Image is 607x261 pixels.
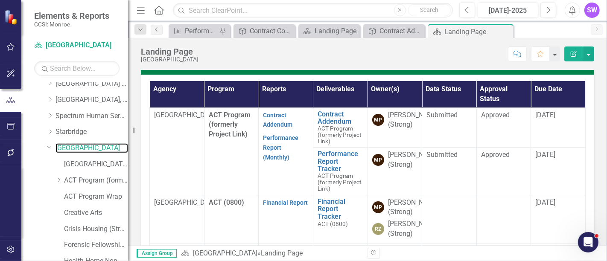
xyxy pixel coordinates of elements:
a: Contract Addendum [318,110,363,125]
p: [GEOGRAPHIC_DATA] [154,110,200,120]
a: Contract Addendum [263,112,292,128]
span: [DATE] [535,151,555,159]
div: [PERSON_NAME] (Strong) [388,198,440,217]
a: ACT Program (formerly Project Link) [64,176,128,186]
input: Search ClearPoint... [173,3,453,18]
a: Performance Report [171,26,217,36]
iframe: Intercom live chat [578,232,598,252]
span: Approved [481,111,510,119]
a: [GEOGRAPHIC_DATA], Inc. [55,95,128,105]
td: Double-Click to Edit [531,195,586,244]
td: Double-Click to Edit [368,148,422,195]
span: ACT Program (formerly Project Link) [318,172,361,192]
span: ACT Program (formerly Project Link) [209,111,251,139]
a: [GEOGRAPHIC_DATA] (MCOMH Internal) [64,159,128,169]
div: Landing Page [444,26,511,37]
span: [DATE] [535,111,555,119]
a: Spectrum Human Services, Inc. [55,111,128,121]
div: [GEOGRAPHIC_DATA] [141,56,198,63]
div: Contract Coordinator Review [250,26,293,36]
a: Starbridge [55,127,128,137]
a: ACT Program Wrap [64,192,128,202]
td: Double-Click to Edit Right Click for Context Menu [313,195,368,244]
td: Double-Click to Edit Right Click for Context Menu [313,148,368,195]
td: Double-Click to Edit [150,107,204,195]
span: Elements & Reports [34,11,109,21]
a: Contract Coordinator Review [236,26,293,36]
td: Double-Click to Edit [531,107,586,148]
td: Double-Click to Edit [476,107,531,148]
div: RZ [372,223,384,235]
div: Landing Page [141,47,198,56]
td: Double-Click to Edit [150,195,204,244]
td: Double-Click to Edit [422,195,477,244]
td: Double-Click to Edit [259,195,313,244]
td: Double-Click to Edit [422,148,477,195]
img: ClearPoint Strategy [4,9,20,25]
span: [DATE] [535,198,555,206]
a: Financial Report Tracker [318,198,363,220]
div: Performance Report [185,26,217,36]
div: Landing Page [315,26,358,36]
td: Double-Click to Edit [476,195,531,244]
div: MP [372,201,384,213]
div: [DATE]-2025 [481,6,535,16]
td: Double-Click to Edit [531,148,586,195]
a: [GEOGRAPHIC_DATA] [34,41,120,50]
div: Landing Page [261,249,303,257]
a: Contract Addendum [365,26,423,36]
td: Double-Click to Edit [259,107,313,195]
td: Double-Click to Edit Right Click for Context Menu [313,107,368,148]
button: [DATE]-2025 [478,3,538,18]
a: [GEOGRAPHIC_DATA] [55,143,128,153]
div: MP [372,114,384,126]
a: [GEOGRAPHIC_DATA] [193,249,257,257]
a: Forensic Fellowship Program [64,240,128,250]
div: » [181,249,361,258]
span: Submitted [426,111,458,119]
a: Performance Report (Monthly) [263,134,298,161]
td: Double-Click to Edit [368,107,422,148]
input: Search Below... [34,61,120,76]
span: Search [420,6,438,13]
span: Approved [481,151,510,159]
div: [PERSON_NAME] (Strong) [388,219,440,239]
span: ACT (0800) [318,220,348,227]
div: MP [372,154,384,166]
a: Landing Page [301,26,358,36]
a: Financial Report [263,199,308,206]
span: Submitted [426,151,458,159]
td: Double-Click to Edit [368,195,422,244]
a: Performance Report Tracker [318,150,363,173]
div: Contract Addendum [379,26,423,36]
p: [GEOGRAPHIC_DATA] [154,198,200,208]
small: CCSI: Monroe [34,21,109,28]
td: Double-Click to Edit [476,148,531,195]
div: [PERSON_NAME] (Strong) [388,110,440,130]
span: Assign Group [137,249,177,258]
div: [PERSON_NAME] (Strong) [388,150,440,170]
span: ACT Program (formerly Project Link) [318,125,361,145]
a: Crisis Housing (Strong Ties Comm Support Beds) [64,224,128,234]
a: [GEOGRAPHIC_DATA] (RRH) [55,79,128,89]
td: Double-Click to Edit [422,107,477,148]
a: Creative Arts [64,208,128,218]
button: Search [408,4,451,16]
span: ACT (0800) [209,198,244,206]
button: SW [584,3,600,18]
